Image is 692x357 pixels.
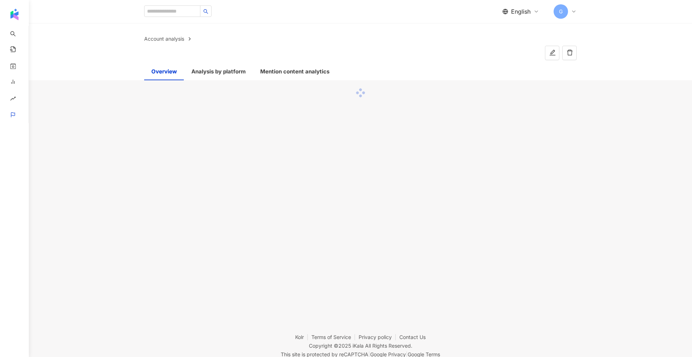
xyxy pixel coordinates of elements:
span: delete [567,49,573,56]
div: Analysis by platform [191,67,246,76]
div: Copyright © 2025 All Rights Reserved. [309,343,412,349]
span: edit [549,49,556,56]
a: search [10,26,36,43]
div: Overview [151,67,177,76]
a: Contact Us [399,334,426,340]
span: English [511,8,531,15]
a: Terms of Service [311,334,359,340]
div: Mention content analytics [260,67,329,76]
span: search [203,9,208,14]
a: Account analysis [143,35,186,43]
a: iKala [352,343,364,349]
span: rise [10,91,16,108]
span: G [559,8,563,15]
img: logo icon [9,9,20,20]
a: Kolr [295,334,311,340]
a: Privacy policy [359,334,399,340]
